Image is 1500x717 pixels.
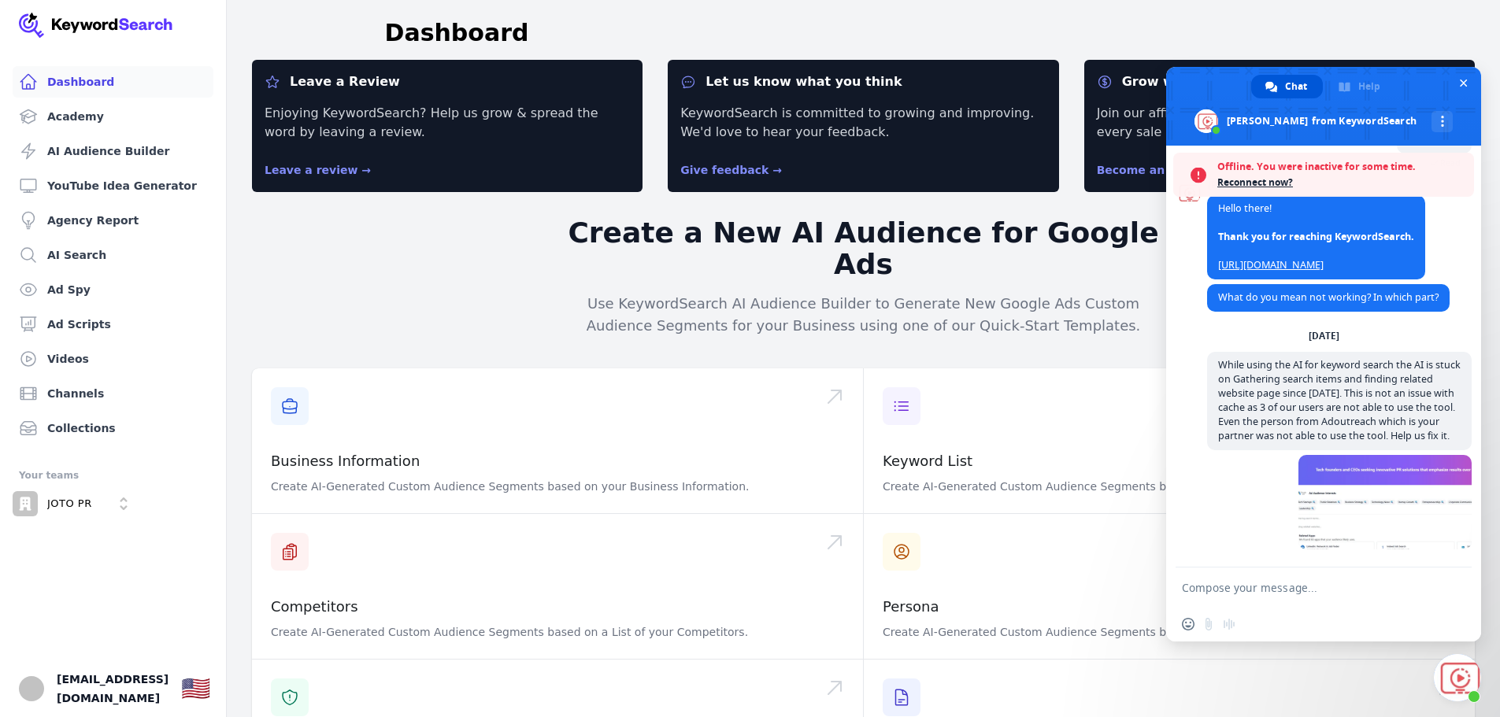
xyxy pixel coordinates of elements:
[181,673,210,704] button: 🇺🇸
[19,466,207,485] div: Your teams
[19,676,44,701] button: Open user button
[385,19,529,47] h1: Dashboard
[1218,230,1414,243] span: Thank you for reaching KeywordSearch.
[1309,331,1339,341] div: [DATE]
[680,164,782,176] a: Give feedback
[1251,75,1323,98] div: Chat
[13,239,213,271] a: AI Search
[883,598,939,615] a: Persona
[271,598,358,615] a: Competitors
[1097,164,1229,176] a: Become an affiliate
[13,491,136,516] button: Open organization switcher
[13,66,213,98] a: Dashboard
[265,164,371,176] a: Leave a review
[19,676,44,701] img: JoTo PR
[13,274,213,305] a: Ad Spy
[1182,618,1194,630] span: Insert an emoji
[13,343,213,375] a: Videos
[13,309,213,340] a: Ad Scripts
[1285,75,1307,98] span: Chat
[13,491,38,516] img: JOTO PR
[13,170,213,201] a: YouTube Idea Generator
[1431,111,1453,132] div: More channels
[13,135,213,167] a: AI Audience Builder
[1097,104,1462,142] p: Join our affiliate program and earn 30% commission on every sale you refer.
[47,497,92,511] p: JOTO PR
[1455,75,1472,91] span: Close chat
[1218,358,1461,442] span: While using the AI for keyword search the AI is stuck on Gathering search items and finding relat...
[883,453,972,469] a: Keyword List
[680,104,1046,142] p: KeywordSearch is committed to growing and improving. We'd love to hear your feedback.
[13,412,213,444] a: Collections
[265,72,630,91] dt: Leave a Review
[265,104,630,142] p: Enjoying KeywordSearch? Help us grow & spread the word by leaving a review.
[772,164,782,176] span: →
[13,378,213,409] a: Channels
[1218,258,1324,272] a: [URL][DOMAIN_NAME]
[680,72,1046,91] dt: Let us know what you think
[181,674,210,703] div: 🇺🇸
[361,164,371,176] span: →
[271,453,420,469] a: Business Information
[1218,201,1414,272] span: Hello there!
[1217,175,1466,190] span: Reconnect now?
[1218,290,1439,304] span: What do you mean not working? In which part?
[13,101,213,132] a: Academy
[561,293,1166,337] p: Use KeywordSearch AI Audience Builder to Generate New Google Ads Custom Audience Segments for you...
[57,670,169,708] span: [EMAIL_ADDRESS][DOMAIN_NAME]
[1434,654,1481,701] div: Close chat
[1097,72,1462,91] dt: Grow with us!
[1182,581,1431,595] textarea: Compose your message...
[19,13,173,38] img: Your Company
[561,217,1166,280] h2: Create a New AI Audience for Google Ads
[13,205,213,236] a: Agency Report
[1217,159,1466,175] span: Offline. You were inactive for some time.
